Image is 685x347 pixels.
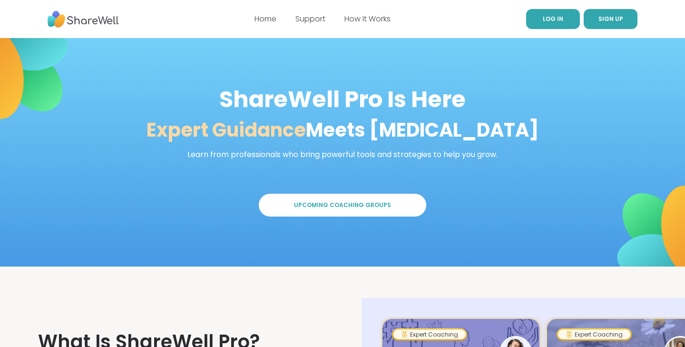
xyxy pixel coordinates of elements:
[584,9,637,29] button: SIGN UP
[187,149,498,160] div: Learn from professionals who bring powerful tools and strategies to help you grow.
[147,116,539,144] div: Meets [MEDICAL_DATA]
[344,13,391,24] a: How It Works
[557,330,629,339] div: Expert Coaching
[543,15,563,23] span: LOG IN
[259,194,426,217] button: Upcoming Coaching Groups
[48,6,119,32] img: ShareWell Nav Logo
[598,15,623,23] span: SIGN UP
[392,330,464,339] div: Expert Coaching
[147,117,306,143] span: Expert Guidance
[295,13,325,24] a: Support
[294,201,391,209] span: Upcoming Coaching Groups
[526,9,580,29] a: LOG IN
[254,13,276,24] a: Home
[219,88,466,111] div: ShareWell Pro Is Here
